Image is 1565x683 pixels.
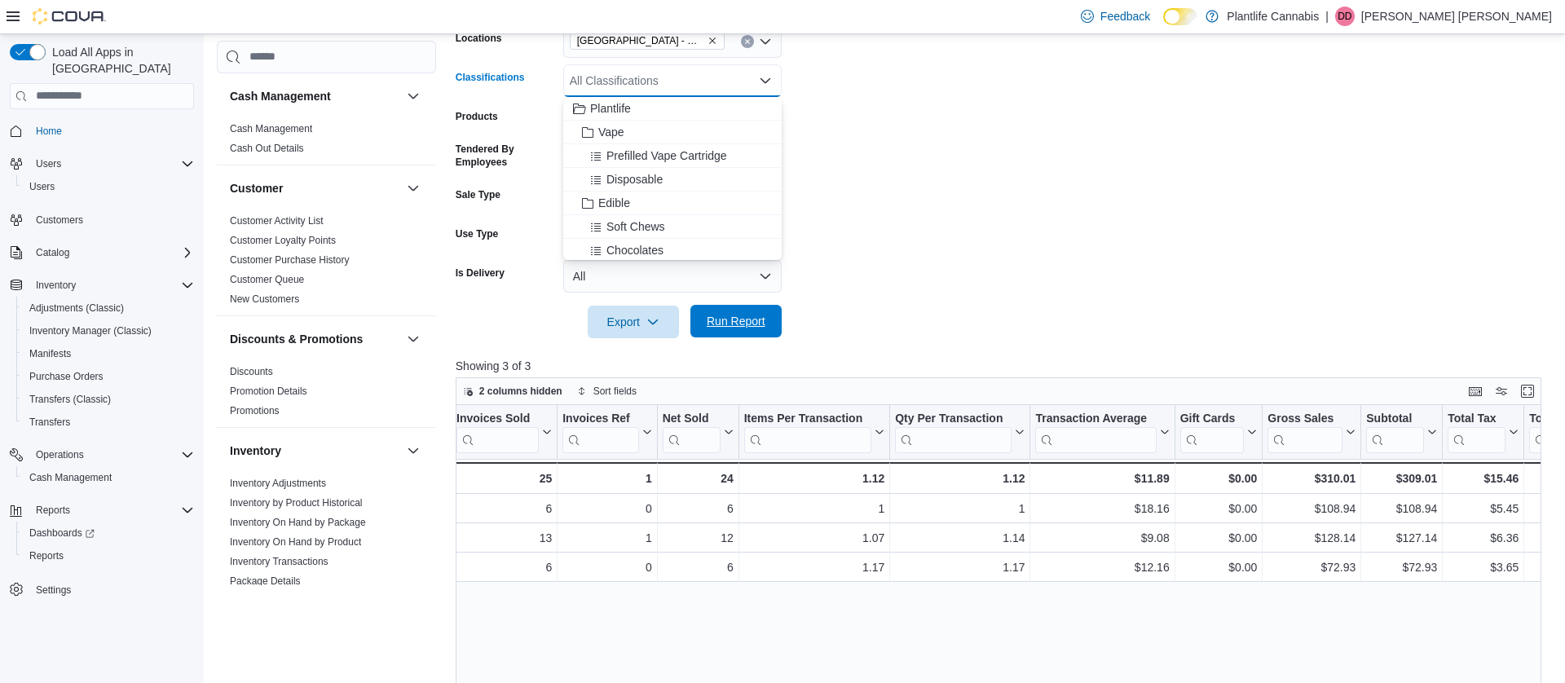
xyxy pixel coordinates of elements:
[598,195,630,211] span: Edible
[403,441,423,460] button: Inventory
[29,393,111,406] span: Transfers (Classic)
[744,557,885,577] div: 1.17
[663,557,734,577] div: 6
[230,214,324,227] span: Customer Activity List
[23,412,194,432] span: Transfers
[23,546,70,566] a: Reports
[230,235,336,246] a: Customer Loyalty Points
[29,275,194,295] span: Inventory
[588,306,679,338] button: Export
[36,157,61,170] span: Users
[36,504,70,517] span: Reports
[16,522,201,544] a: Dashboards
[562,469,651,488] div: 1
[230,478,326,489] a: Inventory Adjustments
[1366,411,1424,452] div: Subtotal
[29,549,64,562] span: Reports
[1466,381,1485,401] button: Keyboard shortcuts
[1163,8,1197,25] input: Dark Mode
[1267,411,1356,452] button: Gross Sales
[16,544,201,567] button: Reports
[895,469,1025,488] div: 1.12
[23,390,194,409] span: Transfers (Classic)
[3,443,201,466] button: Operations
[708,36,717,46] button: Remove Calgary - Dalhousie from selection in this group
[230,517,366,528] a: Inventory On Hand by Package
[46,44,194,77] span: Load All Apps in [GEOGRAPHIC_DATA]
[29,500,194,520] span: Reports
[606,148,727,164] span: Prefilled Vape Cartridge
[230,443,400,459] button: Inventory
[1179,469,1257,488] div: $0.00
[230,253,350,267] span: Customer Purchase History
[1335,7,1355,26] div: Drake Dumont
[230,575,301,587] a: Package Details
[23,412,77,432] a: Transfers
[29,527,95,540] span: Dashboards
[230,88,400,104] button: Cash Management
[1366,499,1437,518] div: $108.94
[16,388,201,411] button: Transfers (Classic)
[662,411,720,426] div: Net Sold
[606,218,665,235] span: Soft Chews
[593,385,637,398] span: Sort fields
[230,497,363,509] a: Inventory by Product Historical
[741,35,754,48] button: Clear input
[663,499,734,518] div: 6
[1267,499,1356,518] div: $108.94
[456,557,552,577] div: 6
[230,443,281,459] h3: Inventory
[16,297,201,319] button: Adjustments (Classic)
[230,556,328,567] a: Inventory Transactions
[570,32,725,50] span: Calgary - Dalhousie
[895,411,1012,452] div: Qty Per Transaction
[230,143,304,154] a: Cash Out Details
[571,381,643,401] button: Sort fields
[23,546,194,566] span: Reports
[29,445,194,465] span: Operations
[230,180,283,196] h3: Customer
[23,523,101,543] a: Dashboards
[23,390,117,409] a: Transfers (Classic)
[456,188,500,201] label: Sale Type
[1100,8,1150,24] span: Feedback
[16,319,201,342] button: Inventory Manager (Classic)
[217,362,436,427] div: Discounts & Promotions
[562,499,651,518] div: 0
[1035,411,1156,426] div: Transaction Average
[230,142,304,155] span: Cash Out Details
[759,74,772,87] button: Close list of options
[230,535,361,549] span: Inventory On Hand by Product
[36,448,84,461] span: Operations
[29,324,152,337] span: Inventory Manager (Classic)
[23,298,130,318] a: Adjustments (Classic)
[606,171,663,187] span: Disposable
[456,32,502,45] label: Locations
[743,411,871,452] div: Items Per Transaction
[743,411,884,452] button: Items Per Transaction
[230,575,301,588] span: Package Details
[29,243,194,262] span: Catalog
[895,528,1025,548] div: 1.14
[1366,411,1424,426] div: Subtotal
[456,499,552,518] div: 6
[16,365,201,388] button: Purchase Orders
[16,175,201,198] button: Users
[23,523,194,543] span: Dashboards
[1163,25,1164,26] span: Dark Mode
[1366,557,1437,577] div: $72.93
[23,344,194,364] span: Manifests
[1448,557,1519,577] div: $3.65
[230,404,280,417] span: Promotions
[23,177,61,196] a: Users
[759,35,772,48] button: Open list of options
[1179,411,1257,452] button: Gift Cards
[895,557,1025,577] div: 1.17
[456,358,1552,374] p: Showing 3 of 3
[1325,7,1329,26] p: |
[1448,469,1519,488] div: $15.46
[1267,411,1342,426] div: Gross Sales
[456,227,498,240] label: Use Type
[230,293,299,306] span: New Customers
[456,411,552,452] button: Invoices Sold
